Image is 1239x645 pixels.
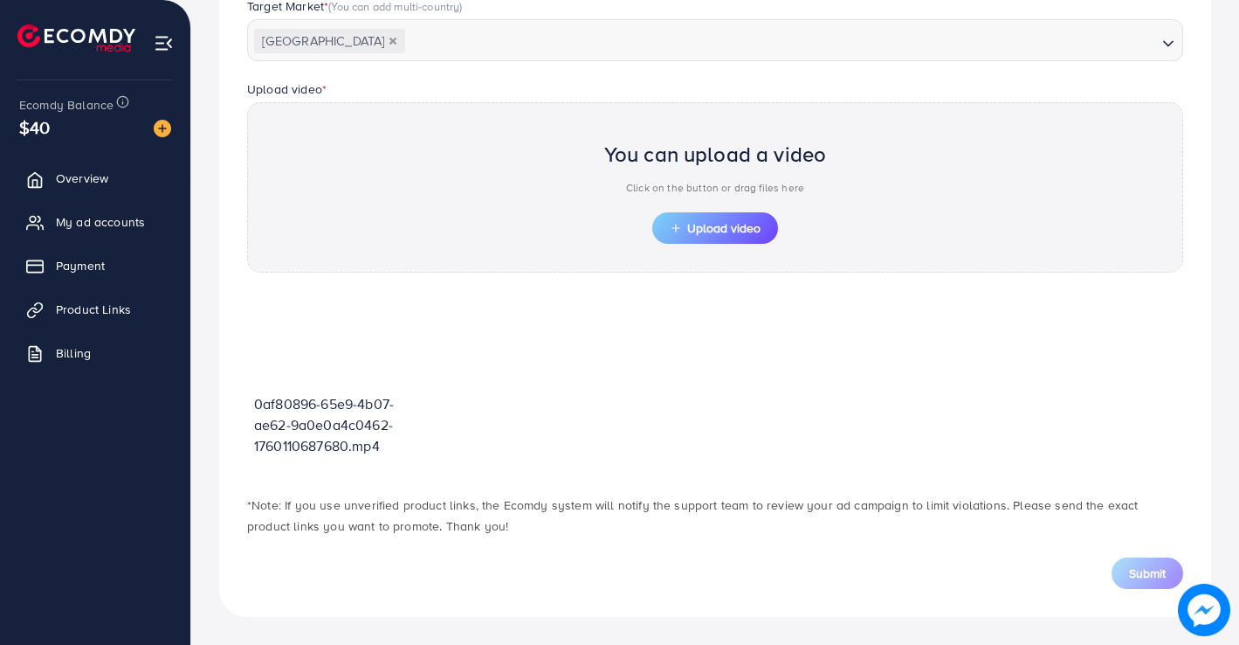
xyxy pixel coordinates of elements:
[154,120,171,137] img: image
[407,28,1155,55] input: Search for option
[389,37,397,45] button: Deselect Pakistan
[13,336,177,371] a: Billing
[17,24,135,52] img: logo
[247,80,327,98] label: Upload video
[56,170,108,187] span: Overview
[1129,565,1166,582] span: Submit
[604,142,827,167] h2: You can upload a video
[1112,558,1183,589] button: Submit
[19,114,50,140] span: $40
[154,33,174,53] img: menu
[247,19,1183,61] div: Search for option
[56,301,131,318] span: Product Links
[1178,584,1230,636] img: image
[13,161,177,196] a: Overview
[254,29,405,53] span: [GEOGRAPHIC_DATA]
[13,292,177,327] a: Product Links
[604,177,827,198] p: Click on the button or drag files here
[652,212,778,244] button: Upload video
[13,248,177,283] a: Payment
[56,344,91,362] span: Billing
[247,495,1183,537] p: *Note: If you use unverified product links, the Ecomdy system will notify the support team to rev...
[56,213,145,231] span: My ad accounts
[19,96,114,114] span: Ecomdy Balance
[56,257,105,274] span: Payment
[13,205,177,239] a: My ad accounts
[254,393,420,456] p: 0af80896-65e9-4b07-ae62-9a0e0a4c0462-1760110687680.mp4
[670,222,761,234] span: Upload video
